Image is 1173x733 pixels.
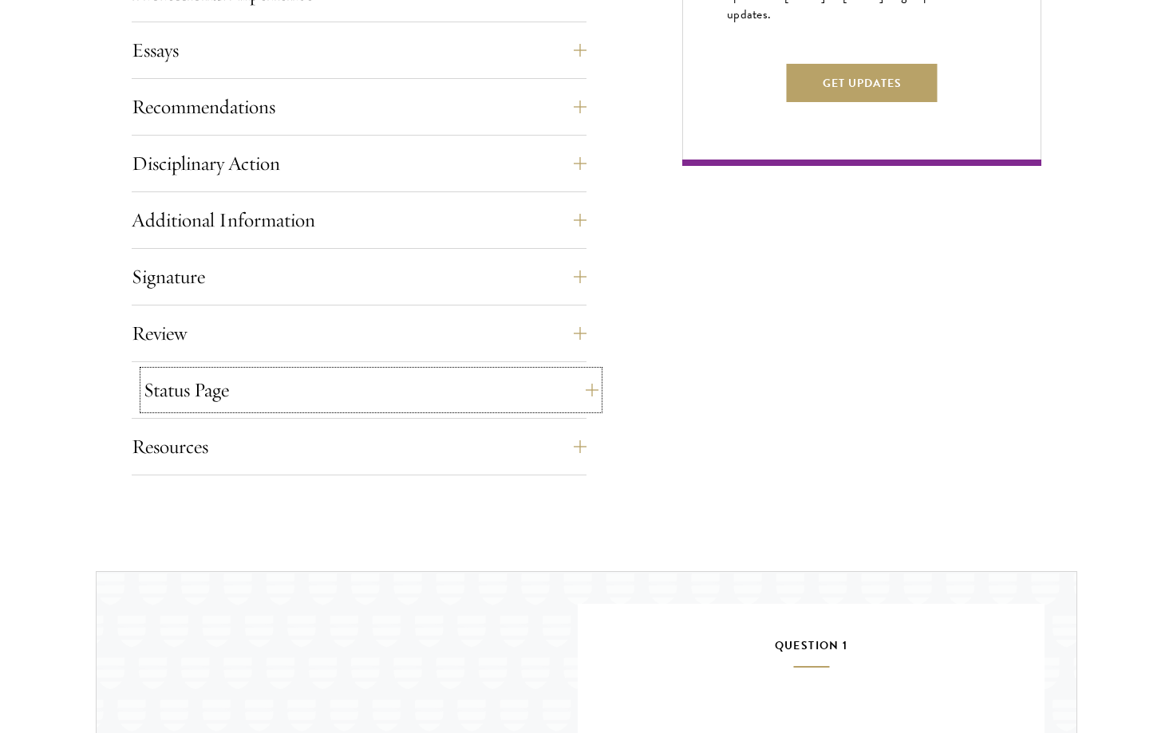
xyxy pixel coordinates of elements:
[132,314,586,353] button: Review
[132,31,586,69] button: Essays
[132,201,586,239] button: Additional Information
[132,428,586,466] button: Resources
[132,88,586,126] button: Recommendations
[132,258,586,296] button: Signature
[787,64,938,102] button: Get Updates
[144,371,598,409] button: Status Page
[626,636,997,668] h5: Question 1
[132,144,586,183] button: Disciplinary Action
